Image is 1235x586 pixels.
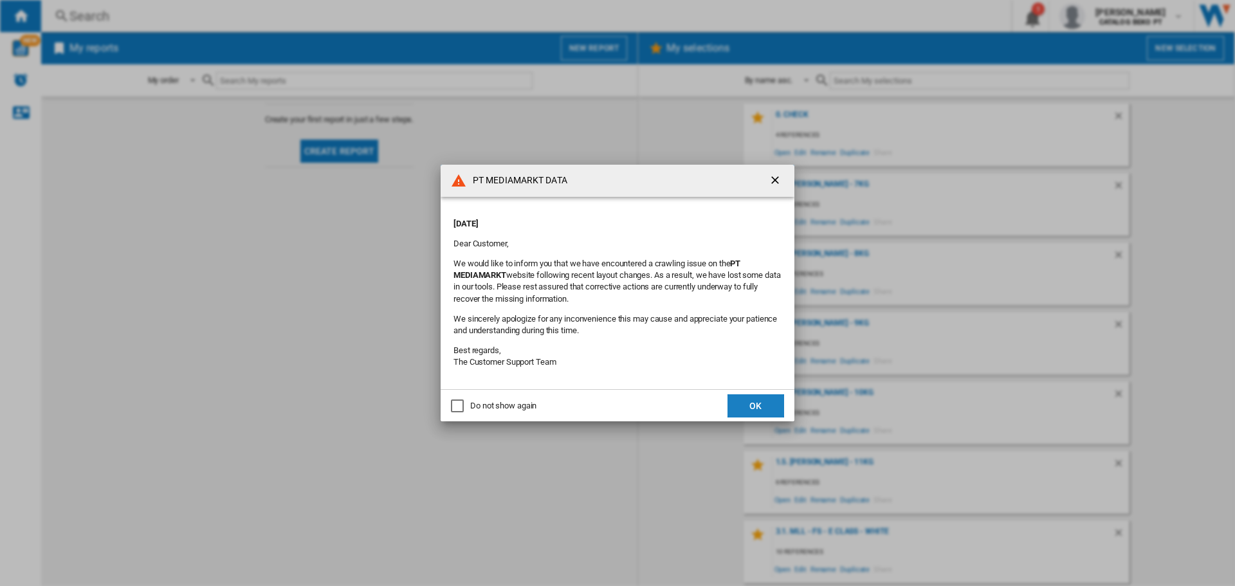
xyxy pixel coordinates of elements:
[453,345,782,368] p: Best regards, The Customer Support Team
[470,400,536,412] div: Do not show again
[466,174,567,187] h4: PT MEDIAMARKT DATA
[451,400,536,412] md-checkbox: Do not show again
[453,258,782,305] p: We would like to inform you that we have encountered a crawling issue on the website following re...
[727,394,784,417] button: OK
[769,174,784,189] ng-md-icon: getI18NText('BUTTONS.CLOSE_DIALOG')
[453,238,782,250] p: Dear Customer,
[453,313,782,336] p: We sincerely apologize for any inconvenience this may cause and appreciate your patience and unde...
[453,219,478,228] strong: [DATE]
[764,168,789,194] button: getI18NText('BUTTONS.CLOSE_DIALOG')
